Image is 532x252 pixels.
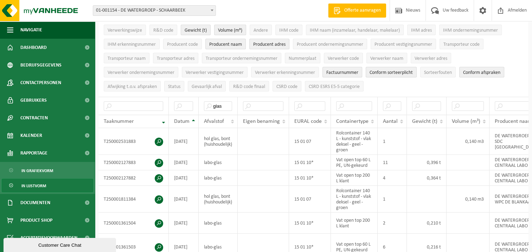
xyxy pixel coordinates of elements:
[104,25,146,35] button: VerwerkingswijzeVerwerkingswijze: Activate to sort
[104,81,161,92] button: Afwijking t.o.v. afsprakenAfwijking t.o.v. afspraken: Activate to sort
[305,81,364,92] button: CSRD ESRS E5-5 categorieCSRD ESRS E5-5 categorie: Activate to sort
[182,67,248,77] button: Verwerker vestigingsnummerVerwerker vestigingsnummer: Activate to sort
[4,237,117,252] iframe: chat widget
[415,56,447,61] span: Verwerker adres
[289,186,331,213] td: 15 01 07
[342,7,383,14] span: Offerte aanvragen
[169,213,199,234] td: [DATE]
[420,67,456,77] button: SorteerfoutenSorteerfouten: Activate to sort
[255,70,315,75] span: Verwerker erkenningsnummer
[20,127,42,144] span: Kalender
[328,56,359,61] span: Verwerker code
[289,128,331,155] td: 15 01 07
[289,56,316,61] span: Nummerplaat
[279,28,299,33] span: IHM code
[275,25,302,35] button: IHM codeIHM code: Activate to sort
[289,170,331,186] td: 15 01 10*
[199,155,238,170] td: labo-glas
[447,128,489,155] td: 0,140 m3
[440,39,483,49] button: Transporteur codeTransporteur code: Activate to sort
[199,170,238,186] td: labo-glas
[164,81,184,92] button: StatusStatus: Activate to sort
[378,155,407,170] td: 11
[20,194,50,212] span: Documenten
[254,28,268,33] span: Andere
[324,53,363,63] button: Verwerker codeVerwerker code: Activate to sort
[459,67,504,77] button: Conform afspraken : Activate to sort
[407,25,436,35] button: IHM adresIHM adres: Activate to sort
[411,28,432,33] span: IHM adres
[104,39,160,49] button: IHM erkenningsnummerIHM erkenningsnummer: Activate to sort
[20,92,47,109] span: Gebruikers
[199,186,238,213] td: hol glas, bont (huishoudelijk)
[253,42,286,47] span: Producent adres
[251,67,319,77] button: Verwerker erkenningsnummerVerwerker erkenningsnummer: Activate to sort
[273,81,301,92] button: CSRD codeCSRD code: Activate to sort
[407,170,447,186] td: 0,364 t
[209,42,242,47] span: Producent naam
[199,128,238,155] td: hol glas, bont (huishoudelijk)
[98,128,169,155] td: T250002531883
[447,186,489,213] td: 0,140 m3
[98,213,169,234] td: T250001361504
[322,67,362,77] button: FactuurnummerFactuurnummer: Activate to sort
[104,53,149,63] button: Transporteur naamTransporteur naam: Activate to sort
[439,25,502,35] button: IHM ondernemingsnummerIHM ondernemingsnummer: Activate to sort
[192,84,222,89] span: Gevaarlijk afval
[383,119,398,124] span: Aantal
[370,70,413,75] span: Conform sorteerplicht
[149,25,177,35] button: R&D codeR&amp;D code: Activate to sort
[157,56,194,61] span: Transporteur adres
[463,70,500,75] span: Conform afspraken
[186,70,244,75] span: Verwerker vestigingsnummer
[424,70,452,75] span: Sorteerfouten
[20,109,48,127] span: Contracten
[366,67,417,77] button: Conform sorteerplicht : Activate to sort
[108,28,142,33] span: Verwerkingswijze
[331,213,378,234] td: Vat open top 200 L klant
[21,164,53,177] span: In grafiekvorm
[168,84,180,89] span: Status
[169,170,199,186] td: [DATE]
[108,70,174,75] span: Verwerker ondernemingsnummer
[104,119,134,124] span: Taaknummer
[202,53,281,63] button: Transporteur ondernemingsnummerTransporteur ondernemingsnummer : Activate to sort
[153,28,173,33] span: R&D code
[289,213,331,234] td: 15 01 10*
[20,144,47,162] span: Rapportage
[153,53,198,63] button: Transporteur adresTransporteur adres: Activate to sort
[185,28,207,33] span: Gewicht (t)
[294,119,322,124] span: EURAL code
[169,128,199,155] td: [DATE]
[306,25,404,35] button: IHM naam (inzamelaar, handelaar, makelaar)IHM naam (inzamelaar, handelaar, makelaar): Activate to...
[214,25,246,35] button: Volume (m³)Volume (m³): Activate to sort
[326,70,358,75] span: Factuurnummer
[104,67,178,77] button: Verwerker ondernemingsnummerVerwerker ondernemingsnummer: Activate to sort
[98,170,169,186] td: T250002127882
[370,56,403,61] span: Verwerker naam
[249,39,289,49] button: Producent adresProducent adres: Activate to sort
[293,39,367,49] button: Producent ondernemingsnummerProducent ondernemingsnummer: Activate to sort
[331,155,378,170] td: Vat open top 60 L PE, UN-gekeurd
[98,155,169,170] td: T250002127883
[204,119,224,124] span: Afvalstof
[443,42,480,47] span: Transporteur code
[443,28,498,33] span: IHM ondernemingsnummer
[250,25,272,35] button: AndereAndere: Activate to sort
[21,179,46,193] span: In lijstvorm
[108,84,157,89] span: Afwijking t.o.v. afspraken
[169,186,199,213] td: [DATE]
[336,119,368,124] span: Containertype
[174,119,190,124] span: Datum
[20,74,61,92] span: Contactpersonen
[93,6,216,15] span: 01-001154 - DE WATERGROEP - SCHAARBEEK
[374,42,432,47] span: Producent vestigingsnummer
[205,39,246,49] button: Producent naamProducent naam: Activate to sort
[331,128,378,155] td: Rolcontainer 140 L - kunststof - vlak deksel - geel - groen
[2,179,93,192] a: In lijstvorm
[108,56,146,61] span: Transporteur naam
[328,4,386,18] a: Offerte aanvragen
[20,39,47,56] span: Dashboard
[276,84,297,89] span: CSRD code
